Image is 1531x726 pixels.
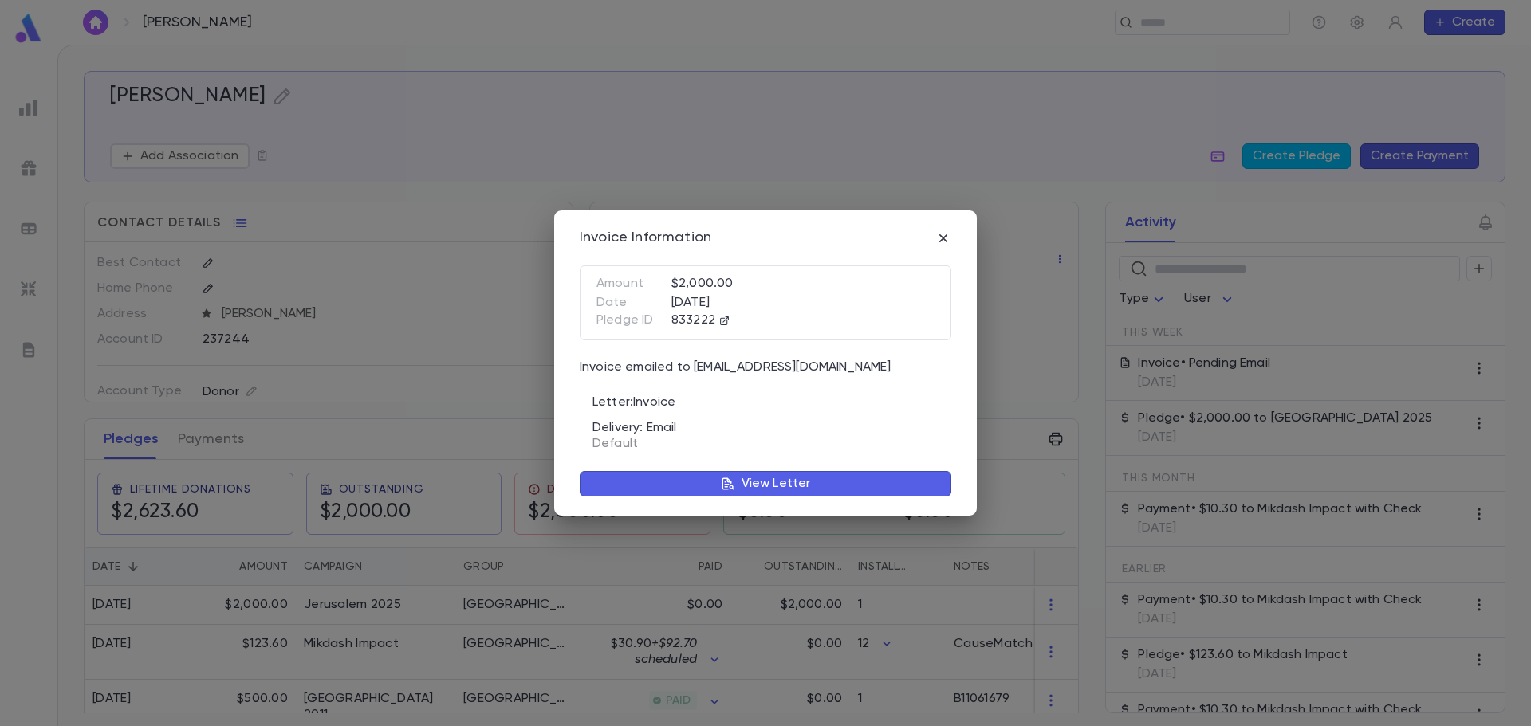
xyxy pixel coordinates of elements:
p: Default [592,436,951,452]
div: [DATE] [596,295,935,311]
div: Invoice Information [580,230,711,247]
div: 833222 [596,311,935,330]
p: Date [596,295,671,311]
p: Invoice emailed to [EMAIL_ADDRESS][DOMAIN_NAME] [580,359,891,375]
button: View Letter [580,471,951,496]
p: Amount [596,276,671,292]
div: $2,000.00 [596,276,935,295]
p: View Letter [742,476,811,492]
div: Delivery: Email [583,410,951,452]
p: Pledge ID [596,312,671,328]
div: Letter: Invoice [583,385,951,410]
